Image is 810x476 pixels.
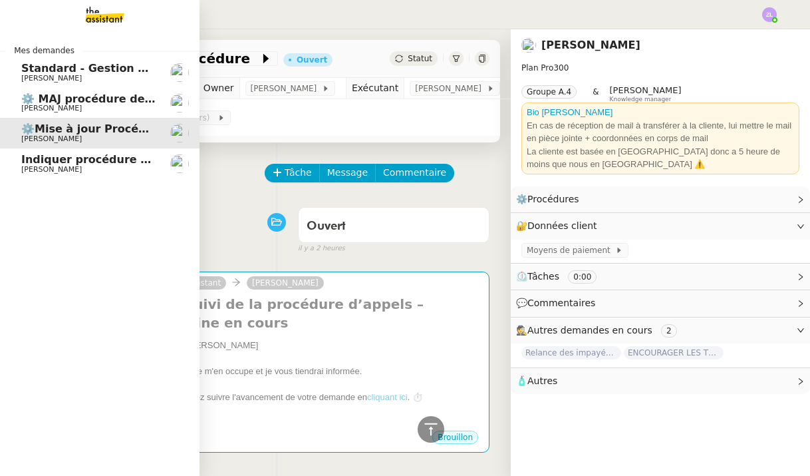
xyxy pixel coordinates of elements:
span: Tâche [285,165,312,180]
span: il y a 2 heures [298,243,345,254]
span: Tâches [527,271,559,282]
span: [PERSON_NAME] [21,74,82,83]
span: ⚙️Mise à jour Procédure [21,122,166,135]
span: ⚙️ MAJ procédure de standard [21,93,202,105]
td: Owner [198,78,239,99]
div: La cliente est basée en [GEOGRAPHIC_DATA] donc a 5 heure de moins que nous en [GEOGRAPHIC_DATA] ⚠️ [527,145,794,171]
span: Relance des impayés - [DATE] [521,346,621,359]
img: users%2FLb8tVVcnxkNxES4cleXP4rKNCSJ2%2Favatar%2F2ff4be35-2167-49b6-8427-565bfd2dd78c [170,154,189,173]
img: svg [762,7,777,22]
span: Knowledge manager [610,96,672,103]
span: Indiquer procédure pour accusé réception appels [21,153,317,166]
div: Bonjour [PERSON_NAME] [155,339,483,352]
nz-tag: 0:00 [568,270,597,284]
div: Très bien, je m'en occupe et je vous tiendrai informée. [155,365,483,378]
span: Message [327,165,368,180]
a: cliquant ici [367,392,408,402]
span: [PERSON_NAME] [21,165,82,174]
div: 🧴Autres [511,368,810,394]
div: ⏲️Tâches 0:00 [511,264,810,290]
span: Procédures [527,194,579,204]
span: [PERSON_NAME] [610,85,682,95]
span: Standard - Gestion des appels entrants - octobre 2025 [21,62,348,75]
div: 💬Commentaires [511,290,810,316]
div: Vous pouvez suivre l'avancement de votre demande en . ⏱️ [155,391,483,404]
div: 🔐Données client [511,213,810,239]
td: Exécutant [346,78,404,99]
span: Brouillon [438,433,473,442]
img: users%2FW4OQjB9BRtYK2an7yusO0WsYLsD3%2Favatar%2F28027066-518b-424c-8476-65f2e549ac29 [170,63,189,82]
div: ⚙️Procédures [511,186,810,212]
span: [PERSON_NAME] [251,82,322,95]
span: 300 [553,63,569,73]
span: 🔐 [516,218,603,234]
span: [PERSON_NAME] [21,104,82,113]
span: & [593,85,599,103]
span: Données client [527,220,597,231]
a: [PERSON_NAME] [541,39,640,51]
span: Plan Pro [521,63,553,73]
button: Tâche [265,164,320,182]
span: ENCOURAGER LES TPE/PMI/PME À PASSER COMMANDE VIA LE SITE INTERNET - 1 septembre 2025 [624,346,724,359]
h4: Re: Suivi de la procédure d’appels – Semaine en cours [155,295,483,332]
span: [PERSON_NAME] [21,134,82,143]
div: Merci, [155,417,483,430]
span: 💬 [516,298,601,308]
a: [PERSON_NAME] [247,277,324,289]
button: Message [319,164,376,182]
div: En cas de réception de mail à transférer à la cliente, lui mettre le mail en pièce jointe + coord... [527,119,794,145]
button: Commentaire [375,164,454,182]
img: users%2FLb8tVVcnxkNxES4cleXP4rKNCSJ2%2Favatar%2F2ff4be35-2167-49b6-8427-565bfd2dd78c [170,94,189,113]
span: Moyens de paiement [527,244,615,257]
nz-tag: Groupe A.4 [521,85,577,99]
nz-tag: 2 [661,324,677,338]
a: Bio [PERSON_NAME] [527,107,612,117]
span: Autres demandes en cours [527,325,652,336]
span: Commentaire [383,165,446,180]
span: 🧴 [516,375,557,386]
div: Ouvert [297,56,327,64]
span: Mes demandes [6,44,82,57]
span: ⚙️ [516,192,585,207]
div: 🕵️Autres demandes en cours 2 [511,318,810,344]
span: 🕵️ [516,325,682,336]
span: ⏲️ [516,271,608,282]
span: [PERSON_NAME] [415,82,486,95]
span: Commentaires [527,298,595,308]
span: Autres [527,375,557,386]
img: users%2F0G3Vvnvi3TQv835PC6wL0iK4Q012%2Favatar%2F85e45ffa-4efd-43d5-9109-2e66efd3e965 [170,124,189,142]
img: users%2F0G3Vvnvi3TQv835PC6wL0iK4Q012%2Favatar%2F85e45ffa-4efd-43d5-9109-2e66efd3e965 [521,38,536,53]
app-user-label: Knowledge manager [610,85,682,103]
span: Statut [408,54,432,63]
span: Ouvert [307,220,346,232]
